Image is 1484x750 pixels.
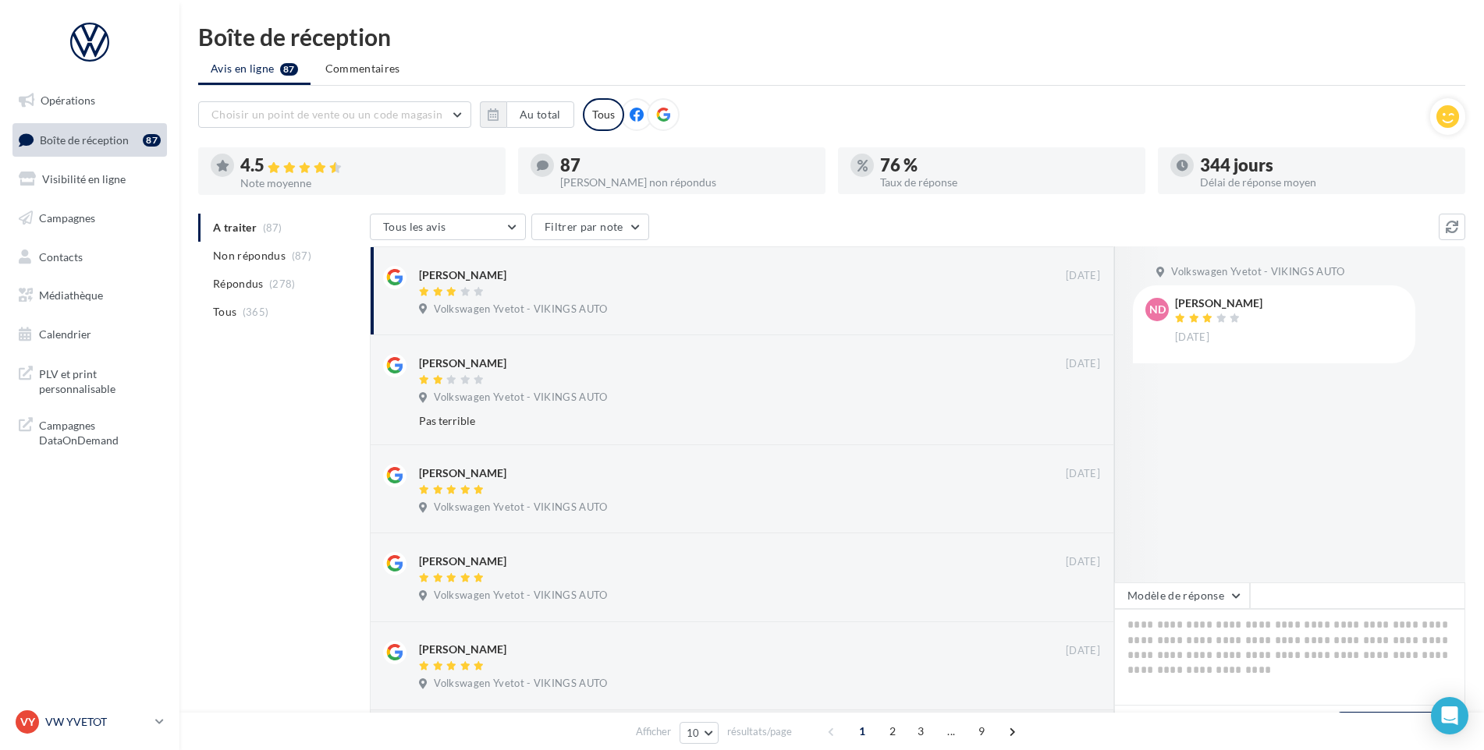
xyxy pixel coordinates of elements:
[1200,177,1453,188] div: Délai de réponse moyen
[198,25,1465,48] div: Boîte de réception
[243,306,269,318] span: (365)
[240,178,493,189] div: Note moyenne
[419,642,506,657] div: [PERSON_NAME]
[9,318,170,351] a: Calendrier
[325,61,400,76] span: Commentaires
[636,724,671,739] span: Afficher
[1049,587,1101,609] button: Ignorer
[560,177,813,188] div: [PERSON_NAME] non répondus
[9,84,170,117] a: Opérations
[370,214,526,240] button: Tous les avis
[39,288,103,302] span: Médiathèque
[9,202,170,235] a: Campagnes
[213,304,236,320] span: Tous
[560,157,813,174] div: 87
[42,172,126,186] span: Visibilité en ligne
[939,719,964,744] span: ...
[39,249,83,263] span: Contacts
[480,101,574,128] button: Au total
[39,363,161,397] span: PLV et print personnalisable
[506,101,574,128] button: Au total
[1049,675,1101,697] button: Ignorer
[39,327,91,341] span: Calendrier
[434,501,607,515] span: Volkswagen Yvetot - VIKINGS AUTO
[1175,298,1262,309] div: [PERSON_NAME]
[9,409,170,455] a: Campagnes DataOnDemand
[880,177,1133,188] div: Taux de réponse
[680,722,719,744] button: 10
[583,98,624,131] div: Tous
[198,101,471,128] button: Choisir un point de vente ou un code magasin
[419,413,999,429] div: Pas terrible
[434,589,607,603] span: Volkswagen Yvetot - VIKINGS AUTO
[1049,498,1101,520] button: Ignorer
[9,163,170,196] a: Visibilité en ligne
[1066,357,1100,371] span: [DATE]
[434,391,607,405] span: Volkswagen Yvetot - VIKINGS AUTO
[687,727,700,739] span: 10
[1049,300,1101,322] button: Ignorer
[1171,265,1344,279] span: Volkswagen Yvetot - VIKINGS AUTO
[383,220,446,233] span: Tous les avis
[531,214,649,240] button: Filtrer par note
[9,279,170,312] a: Médiathèque
[143,134,161,147] div: 87
[419,356,506,371] div: [PERSON_NAME]
[419,267,506,283] div: [PERSON_NAME]
[240,157,493,175] div: 4.5
[419,554,506,569] div: [PERSON_NAME]
[292,249,311,262] span: (87)
[20,714,35,730] span: VY
[213,248,286,264] span: Non répondus
[40,133,129,146] span: Boîte de réception
[1066,555,1100,569] span: [DATE]
[9,123,170,157] a: Boîte de réception87
[9,241,170,274] a: Contacts
[850,719,875,744] span: 1
[213,276,264,292] span: Répondus
[12,707,167,737] a: VY VW YVETOT
[41,94,95,107] span: Opérations
[908,719,933,744] span: 3
[880,719,905,744] span: 2
[1066,467,1100,481] span: [DATE]
[434,302,607,317] span: Volkswagen Yvetot - VIKINGS AUTO
[434,677,607,691] span: Volkswagen Yvetot - VIKINGS AUTO
[39,211,95,225] span: Campagnes
[1049,410,1100,432] button: Ignorer
[269,278,296,290] span: (278)
[45,714,149,730] p: VW YVETOT
[9,357,170,403] a: PLV et print personnalisable
[1175,331,1209,345] span: [DATE]
[39,415,161,448] span: Campagnes DataOnDemand
[1066,644,1100,658] span: [DATE]
[727,724,792,739] span: résultats/page
[880,157,1133,174] div: 76 %
[969,719,994,744] span: 9
[419,465,506,481] div: [PERSON_NAME]
[1431,697,1468,734] div: Open Intercom Messenger
[1114,582,1250,609] button: Modèle de réponse
[1149,302,1166,317] span: ND
[1066,269,1100,283] span: [DATE]
[1200,157,1453,174] div: 344 jours
[211,108,442,121] span: Choisir un point de vente ou un code magasin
